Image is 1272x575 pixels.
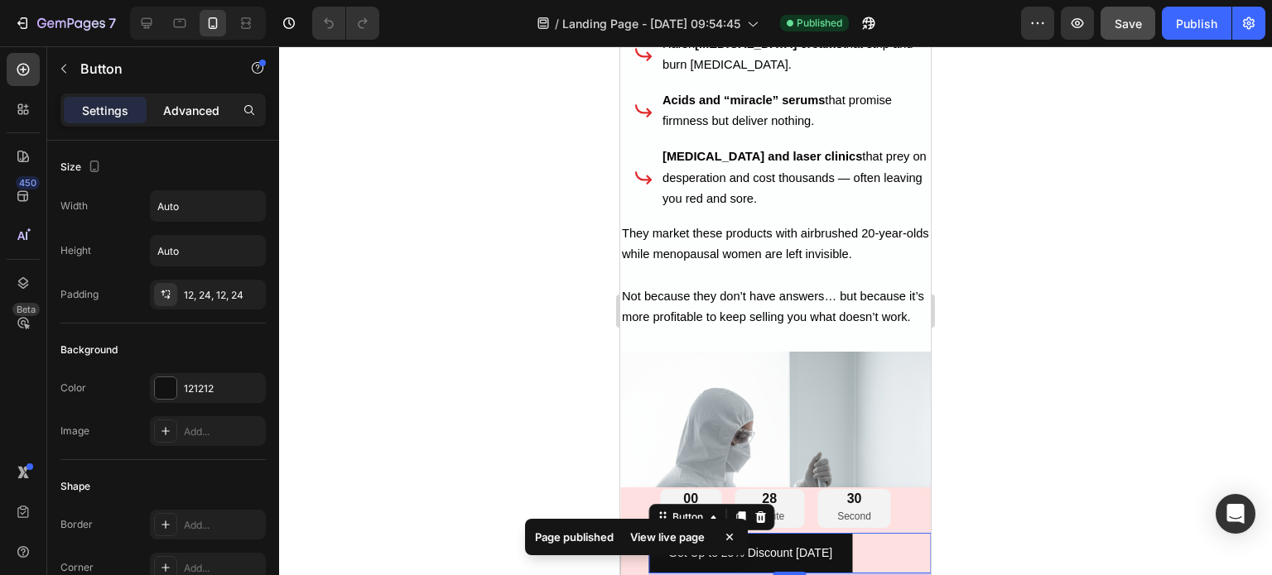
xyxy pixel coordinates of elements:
[16,176,40,189] div: 450
[1115,17,1142,31] span: Save
[535,529,614,545] p: Page published
[163,102,219,119] p: Advanced
[12,303,40,316] div: Beta
[620,46,931,575] iframe: Design area
[42,103,306,158] span: that prey on desperation and cost thousands — often leaving you red and sore.
[555,15,559,32] span: /
[108,13,116,33] p: 7
[60,343,118,357] div: Background
[60,517,93,532] div: Border
[184,381,262,396] div: 121212
[184,424,262,439] div: Add...
[60,287,99,302] div: Padding
[151,236,265,266] input: Auto
[60,424,89,438] div: Image
[151,191,265,221] input: Auto
[620,525,715,549] div: View live page
[1176,15,1217,32] div: Publish
[2,243,304,277] span: Not because they don’t have answers… but because it’s more profitable to keep selling you what do...
[1216,494,1255,534] div: Open Intercom Messenger
[2,180,309,214] span: They market these products with airbrushed 20-year-olds while menopausal women are left invisible.
[60,560,94,575] div: Corner
[60,381,86,395] div: Color
[562,15,740,32] span: Landing Page - [DATE] 09:54:45
[60,156,104,179] div: Size
[60,479,90,494] div: Shape
[42,103,242,117] strong: [MEDICAL_DATA] and laser clinics
[42,47,272,81] span: that promise firmness but deliver nothing.
[42,47,205,60] strong: Acids and “miracle” serums
[184,288,262,303] div: 12, 24, 12, 24
[80,59,221,79] p: Button
[1162,7,1231,40] button: Publish
[82,102,128,119] p: Settings
[184,518,262,533] div: Add...
[60,243,91,258] div: Height
[60,199,88,213] div: Width
[312,7,379,40] div: Undo/Redo
[1101,7,1155,40] button: Save
[7,7,123,40] button: 7
[797,16,842,31] span: Published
